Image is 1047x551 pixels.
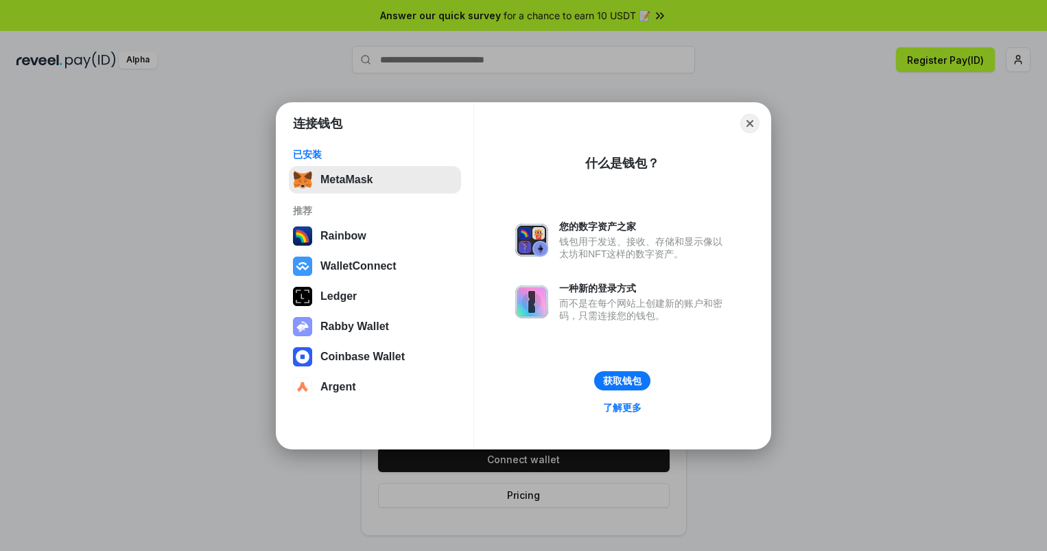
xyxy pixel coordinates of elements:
img: svg+xml,%3Csvg%20width%3D%22120%22%20height%3D%22120%22%20viewBox%3D%220%200%20120%20120%22%20fil... [293,226,312,246]
button: WalletConnect [289,253,461,280]
div: Argent [320,381,356,393]
img: svg+xml,%3Csvg%20xmlns%3D%22http%3A%2F%2Fwww.w3.org%2F2000%2Fsvg%22%20width%3D%2228%22%20height%3... [293,287,312,306]
img: svg+xml,%3Csvg%20xmlns%3D%22http%3A%2F%2Fwww.w3.org%2F2000%2Fsvg%22%20fill%3D%22none%22%20viewBox... [293,317,312,336]
img: svg+xml,%3Csvg%20xmlns%3D%22http%3A%2F%2Fwww.w3.org%2F2000%2Fsvg%22%20fill%3D%22none%22%20viewBox... [515,224,548,257]
div: Rainbow [320,230,366,242]
div: Ledger [320,290,357,303]
div: 一种新的登录方式 [559,282,729,294]
a: 了解更多 [595,399,650,417]
img: svg+xml,%3Csvg%20width%3D%2228%22%20height%3D%2228%22%20viewBox%3D%220%200%2028%2028%22%20fill%3D... [293,347,312,366]
img: svg+xml,%3Csvg%20fill%3D%22none%22%20height%3D%2233%22%20viewBox%3D%220%200%2035%2033%22%20width%... [293,170,312,189]
div: 钱包用于发送、接收、存储和显示像以太坊和NFT这样的数字资产。 [559,235,729,260]
h1: 连接钱包 [293,115,342,132]
button: Rabby Wallet [289,313,461,340]
img: svg+xml,%3Csvg%20width%3D%2228%22%20height%3D%2228%22%20viewBox%3D%220%200%2028%2028%22%20fill%3D... [293,377,312,397]
button: 获取钱包 [594,371,650,390]
button: Argent [289,373,461,401]
button: Ledger [289,283,461,310]
div: 了解更多 [603,401,642,414]
div: 获取钱包 [603,375,642,387]
img: svg+xml,%3Csvg%20xmlns%3D%22http%3A%2F%2Fwww.w3.org%2F2000%2Fsvg%22%20fill%3D%22none%22%20viewBox... [515,285,548,318]
div: Rabby Wallet [320,320,389,333]
div: WalletConnect [320,260,397,272]
button: Coinbase Wallet [289,343,461,371]
button: Rainbow [289,222,461,250]
img: svg+xml,%3Csvg%20width%3D%2228%22%20height%3D%2228%22%20viewBox%3D%220%200%2028%2028%22%20fill%3D... [293,257,312,276]
button: Close [740,114,760,133]
button: MetaMask [289,166,461,194]
div: MetaMask [320,174,373,186]
div: 而不是在每个网站上创建新的账户和密码，只需连接您的钱包。 [559,297,729,322]
div: 已安装 [293,148,457,161]
div: 推荐 [293,204,457,217]
div: 您的数字资产之家 [559,220,729,233]
div: 什么是钱包？ [585,155,659,172]
div: Coinbase Wallet [320,351,405,363]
